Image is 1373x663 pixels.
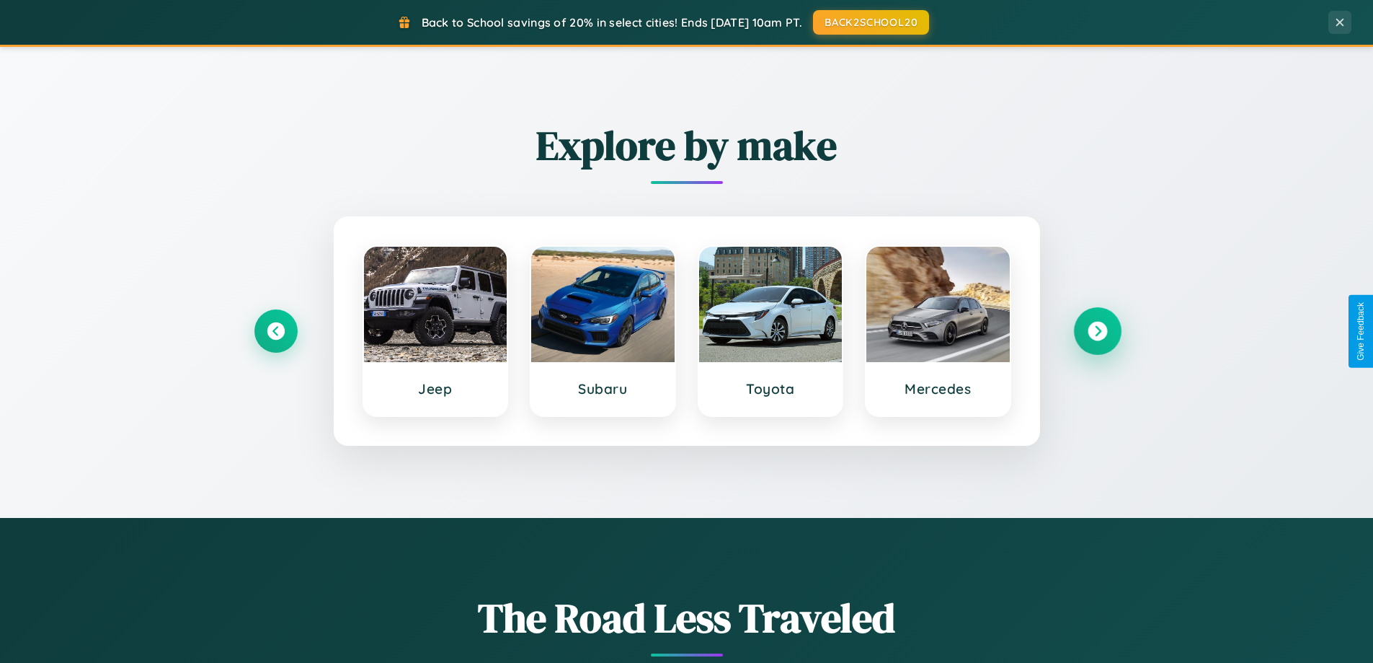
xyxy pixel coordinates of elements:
[813,10,929,35] button: BACK2SCHOOL20
[546,380,660,398] h3: Subaru
[422,15,802,30] span: Back to School savings of 20% in select cities! Ends [DATE] 10am PT.
[881,380,995,398] h3: Mercedes
[1356,302,1366,361] div: Give Feedback
[378,380,493,398] h3: Jeep
[254,590,1119,646] h1: The Road Less Traveled
[254,118,1119,173] h2: Explore by make
[714,380,828,398] h3: Toyota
